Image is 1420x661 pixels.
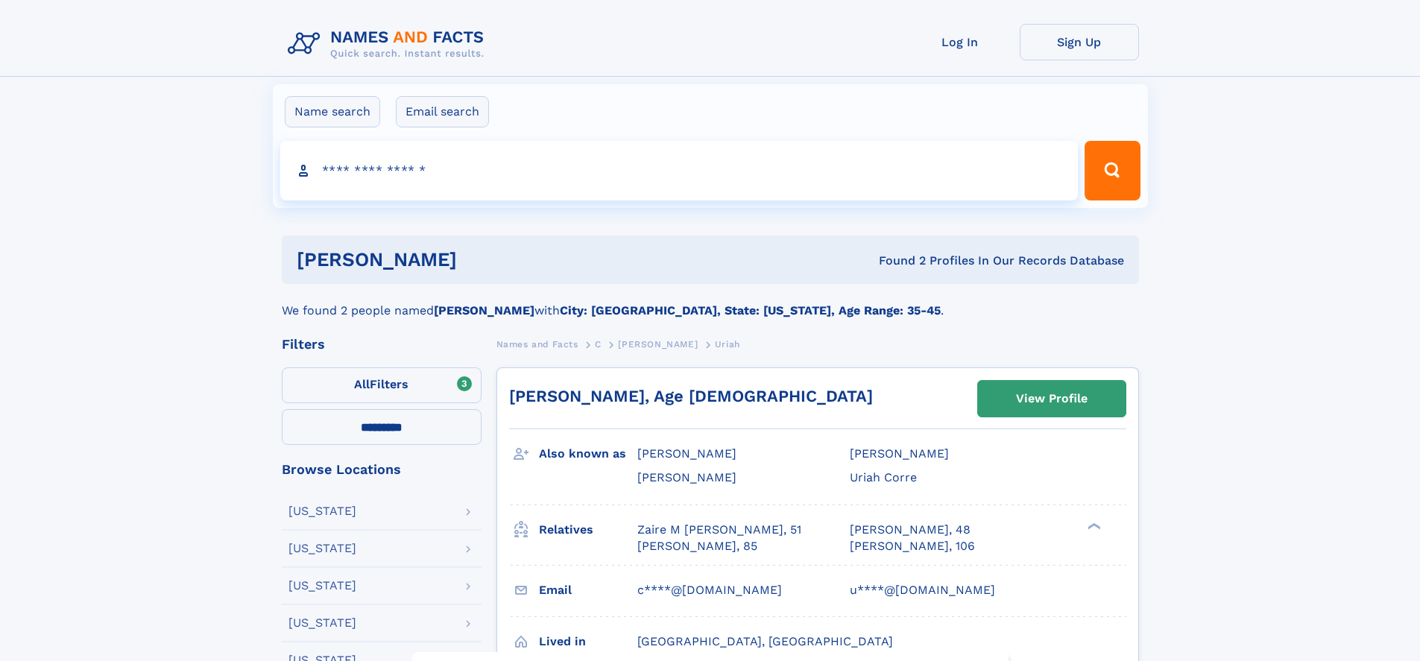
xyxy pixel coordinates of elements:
[850,446,949,461] span: [PERSON_NAME]
[297,250,668,269] h1: [PERSON_NAME]
[595,335,602,353] a: C
[637,634,893,648] span: [GEOGRAPHIC_DATA], [GEOGRAPHIC_DATA]
[637,522,801,538] a: Zaire M [PERSON_NAME], 51
[539,629,637,654] h3: Lived in
[1020,24,1139,60] a: Sign Up
[434,303,534,317] b: [PERSON_NAME]
[288,580,356,592] div: [US_STATE]
[539,441,637,467] h3: Also known as
[280,141,1079,200] input: search input
[618,339,698,350] span: [PERSON_NAME]
[396,96,489,127] label: Email search
[288,505,356,517] div: [US_STATE]
[850,470,917,484] span: Uriah Corre
[282,338,482,351] div: Filters
[637,538,757,554] a: [PERSON_NAME], 85
[354,377,370,391] span: All
[509,387,873,405] a: [PERSON_NAME], Age [DEMOGRAPHIC_DATA]
[539,578,637,603] h3: Email
[282,284,1139,320] div: We found 2 people named with .
[288,617,356,629] div: [US_STATE]
[560,303,941,317] b: City: [GEOGRAPHIC_DATA], State: [US_STATE], Age Range: 35-45
[637,470,736,484] span: [PERSON_NAME]
[1084,521,1102,531] div: ❯
[850,522,971,538] a: [PERSON_NAME], 48
[282,367,482,403] label: Filters
[282,463,482,476] div: Browse Locations
[1016,382,1088,416] div: View Profile
[715,339,740,350] span: Uriah
[285,96,380,127] label: Name search
[496,335,578,353] a: Names and Facts
[288,543,356,554] div: [US_STATE]
[282,24,496,64] img: Logo Names and Facts
[637,446,736,461] span: [PERSON_NAME]
[900,24,1020,60] a: Log In
[1085,141,1140,200] button: Search Button
[978,381,1126,417] a: View Profile
[595,339,602,350] span: C
[668,253,1124,269] div: Found 2 Profiles In Our Records Database
[850,538,975,554] a: [PERSON_NAME], 106
[618,335,698,353] a: [PERSON_NAME]
[539,517,637,543] h3: Relatives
